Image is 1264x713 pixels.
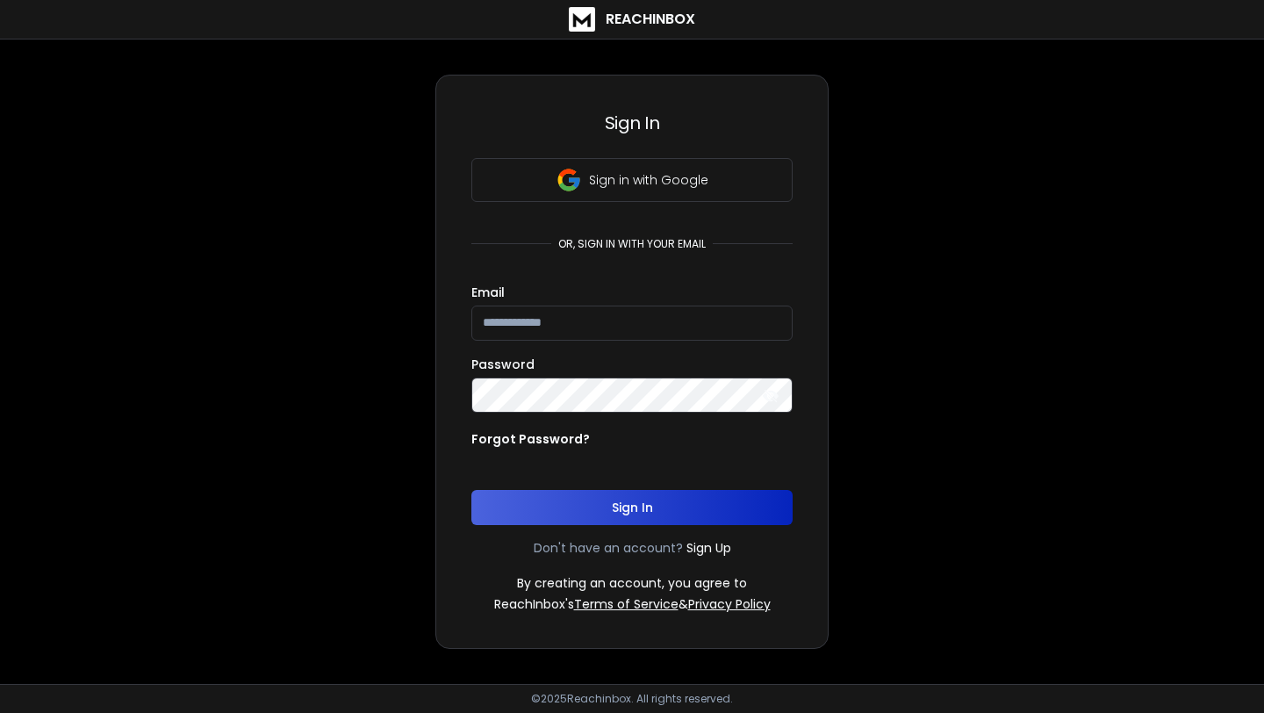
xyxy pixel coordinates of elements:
p: or, sign in with your email [551,237,713,251]
a: ReachInbox [569,7,695,32]
label: Password [471,358,535,371]
a: Sign Up [686,539,731,557]
p: Don't have an account? [534,539,683,557]
h1: ReachInbox [606,9,695,30]
p: By creating an account, you agree to [517,574,747,592]
a: Privacy Policy [688,595,771,613]
p: Sign in with Google [589,171,708,189]
h3: Sign In [471,111,793,135]
p: Forgot Password? [471,430,590,448]
label: Email [471,286,505,299]
button: Sign In [471,490,793,525]
button: Sign in with Google [471,158,793,202]
a: Terms of Service [574,595,679,613]
p: © 2025 Reachinbox. All rights reserved. [531,692,733,706]
img: logo [569,7,595,32]
p: ReachInbox's & [494,595,771,613]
